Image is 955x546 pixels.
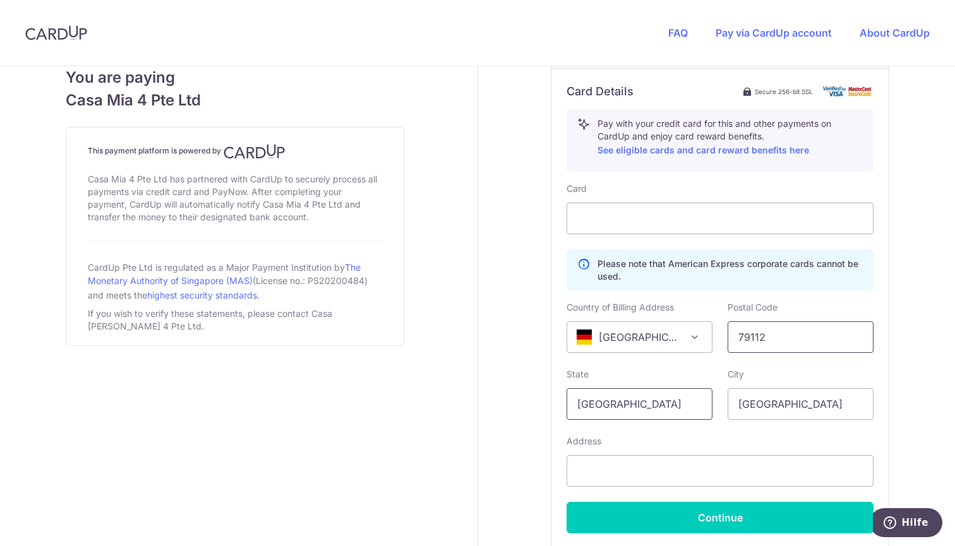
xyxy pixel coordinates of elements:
label: Country of Billing Address [567,301,674,314]
p: Pay with your credit card for this and other payments on CardUp and enjoy card reward benefits. [598,117,863,158]
a: FAQ [668,27,688,39]
label: Card [567,182,587,195]
img: card secure [823,86,874,97]
iframe: Secure card payment input frame [577,211,863,226]
div: CardUp Pte Ltd is regulated as a Major Payment Institution by (License no.: PS20200484) and meets... [88,257,382,305]
img: CardUp [224,144,285,159]
span: Germany [567,322,712,352]
span: Germany [567,321,712,353]
span: You are paying [66,66,404,89]
iframe: Öffnet ein Widget, in dem Sie weitere Informationen finden [873,508,942,540]
a: Pay via CardUp account [716,27,832,39]
img: CardUp [25,25,87,40]
label: Address [567,435,601,448]
input: Example 123456 [728,321,874,353]
a: See eligible cards and card reward benefits here [598,145,809,155]
h4: This payment platform is powered by [88,144,382,159]
label: City [728,368,744,381]
button: Continue [567,502,874,533]
label: State [567,368,589,381]
span: Secure 256-bit SSL [755,86,813,97]
h6: Card Details [567,84,634,99]
div: Casa Mia 4 Pte Ltd has partnered with CardUp to securely process all payments via credit card and... [88,170,382,226]
a: About CardUp [860,27,930,39]
div: If you wish to verify these statements, please contact Casa [PERSON_NAME] 4 Pte Ltd. [88,305,382,335]
p: Please note that American Express corporate cards cannot be used. [598,258,863,283]
span: Casa Mia 4 Pte Ltd [66,89,404,112]
label: Postal Code [728,301,778,314]
a: highest security standards [147,290,257,300]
